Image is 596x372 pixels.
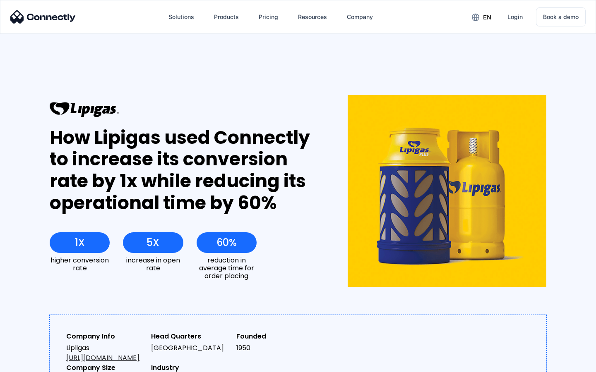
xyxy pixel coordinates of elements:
div: [GEOGRAPHIC_DATA] [151,343,229,353]
a: Pricing [252,7,285,27]
a: Book a demo [536,7,586,26]
div: higher conversion rate [50,256,110,272]
div: Products [214,11,239,23]
div: 1X [75,237,85,248]
div: Founded [236,331,315,341]
div: Pricing [259,11,278,23]
img: Connectly Logo [10,10,76,24]
div: reduction in average time for order placing [197,256,257,280]
div: Company Info [66,331,144,341]
div: 60% [216,237,237,248]
div: Resources [298,11,327,23]
div: 5X [147,237,159,248]
div: Head Quarters [151,331,229,341]
div: How Lipigas used Connectly to increase its conversion rate by 1x while reducing its operational t... [50,127,317,214]
aside: Language selected: English [8,358,50,369]
div: en [483,12,491,23]
a: [URL][DOMAIN_NAME] [66,353,139,362]
div: Company [347,11,373,23]
div: Lipligas [66,343,144,363]
ul: Language list [17,358,50,369]
div: Solutions [168,11,194,23]
div: 1950 [236,343,315,353]
div: Login [507,11,523,23]
a: Login [501,7,529,27]
div: increase in open rate [123,256,183,272]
